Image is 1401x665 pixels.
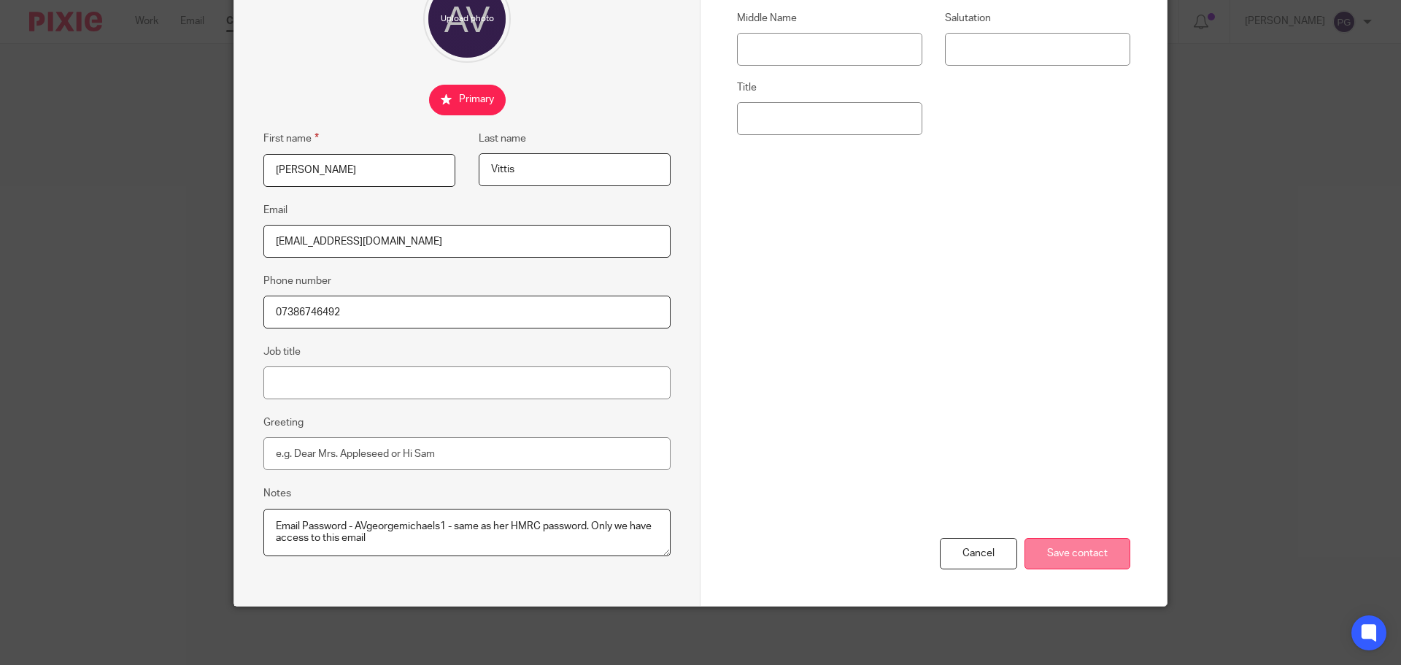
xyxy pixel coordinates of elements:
textarea: Email Password - AVgeorgemichaels1 - same as her HMRC password. Only we have access to this email [263,509,671,557]
label: First name [263,130,319,147]
label: Job title [263,345,301,359]
label: Phone number [263,274,331,288]
label: Greeting [263,415,304,430]
label: Title [737,80,922,95]
label: Notes [263,486,291,501]
label: Middle Name [737,11,922,26]
label: Salutation [945,11,1130,26]
label: Last name [479,131,526,146]
input: Save contact [1024,538,1130,569]
label: Email [263,203,287,218]
div: Cancel [940,538,1017,569]
input: e.g. Dear Mrs. Appleseed or Hi Sam [263,437,671,470]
